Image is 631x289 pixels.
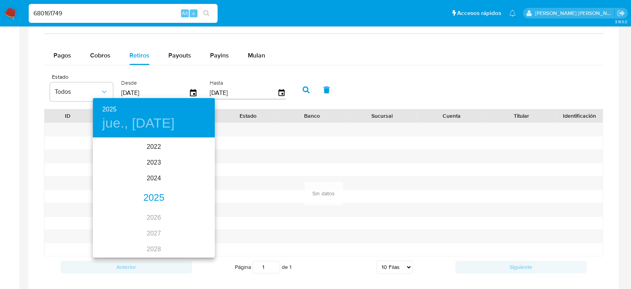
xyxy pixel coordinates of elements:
div: 2024 [93,170,215,186]
button: 2025 [102,104,116,115]
div: 2022 [93,139,215,155]
button: jue., [DATE] [102,115,175,132]
div: 2023 [93,155,215,170]
div: 2025 [93,190,215,206]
